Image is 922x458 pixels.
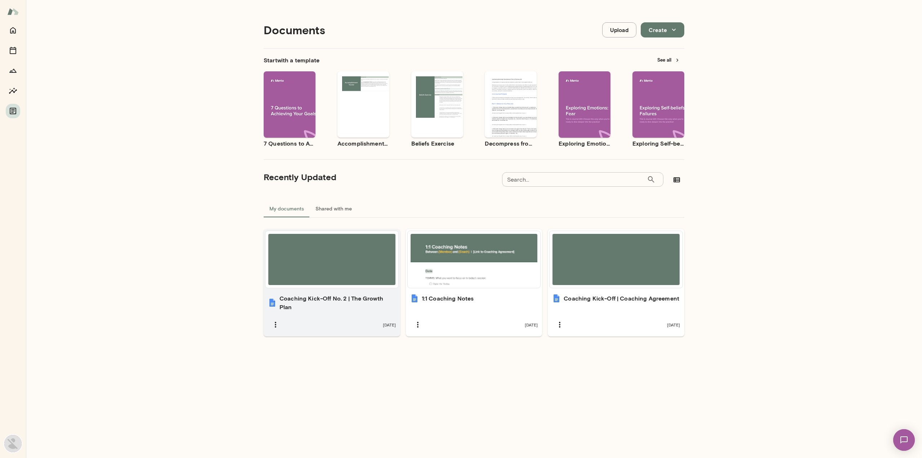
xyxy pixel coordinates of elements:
[7,5,19,18] img: Mento
[632,139,684,148] h6: Exploring Self-beliefs: Failures
[268,298,277,307] img: Coaching Kick-Off No. 2 | The Growth Plan
[525,322,538,328] span: [DATE]
[552,294,561,303] img: Coaching Kick-Off | Coaching Agreement
[6,23,20,37] button: Home
[264,139,315,148] h6: 7 Questions to Achieving Your Goals
[6,104,20,118] button: Documents
[383,322,396,328] span: [DATE]
[667,322,680,328] span: [DATE]
[279,294,396,311] h6: Coaching Kick-Off No. 2 | The Growth Plan
[653,54,684,66] button: See all
[602,22,636,37] button: Upload
[310,200,358,217] button: Shared with me
[264,200,310,217] button: My documents
[422,294,474,303] h6: 1:1 Coaching Notes
[264,56,319,65] h6: Start with a template
[564,294,679,303] h6: Coaching Kick-Off | Coaching Agreement
[641,22,684,37] button: Create
[410,294,419,303] img: 1:1 Coaching Notes
[485,139,537,148] h6: Decompress from a Job
[264,23,325,37] h4: Documents
[6,43,20,58] button: Sessions
[264,171,336,183] h5: Recently Updated
[6,63,20,78] button: Growth Plan
[4,435,22,452] img: Ruben Segura
[6,84,20,98] button: Insights
[411,139,463,148] h6: Beliefs Exercise
[264,200,684,217] div: documents tabs
[337,139,389,148] h6: Accomplishment Tracker
[559,139,610,148] h6: Exploring Emotions: Fear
